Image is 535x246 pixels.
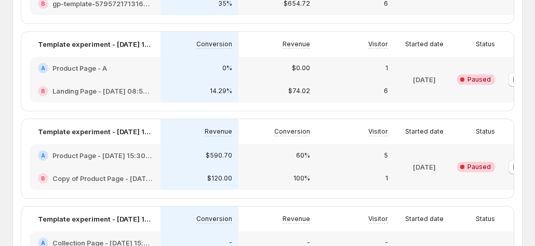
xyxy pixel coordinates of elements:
h2: Product Page - A [52,63,107,73]
h2: Product Page - [DATE] 15:30:54 [52,150,152,161]
h2: Copy of Product Page - [DATE] 15:30:54 [52,173,152,184]
p: 1 [385,174,388,183]
p: [DATE] [413,74,436,85]
p: Conversion [196,40,232,48]
p: $120.00 [207,174,232,183]
span: Paused [467,75,491,84]
p: 0% [222,64,232,72]
p: Started date [405,215,444,223]
p: 14.29% [210,87,232,95]
h2: B [41,88,45,94]
p: $74.02 [288,87,310,95]
p: Conversion [196,215,232,223]
p: 6 [384,87,388,95]
p: Status [476,127,495,136]
h2: A [41,152,45,159]
p: Status [476,40,495,48]
p: Started date [405,127,444,136]
p: Visitor [368,215,388,223]
p: Conversion [274,127,310,136]
h2: A [41,65,45,71]
p: 60% [296,151,310,160]
p: 100% [293,174,310,183]
p: $0.00 [292,64,310,72]
p: [DATE] [413,162,436,172]
p: Revenue [283,215,310,223]
p: Template experiment - [DATE] 15:29:05 [38,126,152,137]
p: 1 [385,64,388,72]
p: Template experiment - [DATE] 11:15:18 [38,214,152,224]
p: Revenue [205,127,232,136]
h2: Landing Page - [DATE] 08:50:28 [52,86,152,96]
p: 5 [384,151,388,160]
p: $590.70 [206,151,232,160]
h2: A [41,240,45,246]
span: Paused [467,163,491,171]
p: Revenue [283,40,310,48]
p: Status [476,215,495,223]
p: Started date [405,40,444,48]
p: Template experiment - [DATE] 13:36:30 [38,39,152,49]
p: Visitor [368,40,388,48]
p: Visitor [368,127,388,136]
h2: B [41,1,45,7]
h2: B [41,175,45,182]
